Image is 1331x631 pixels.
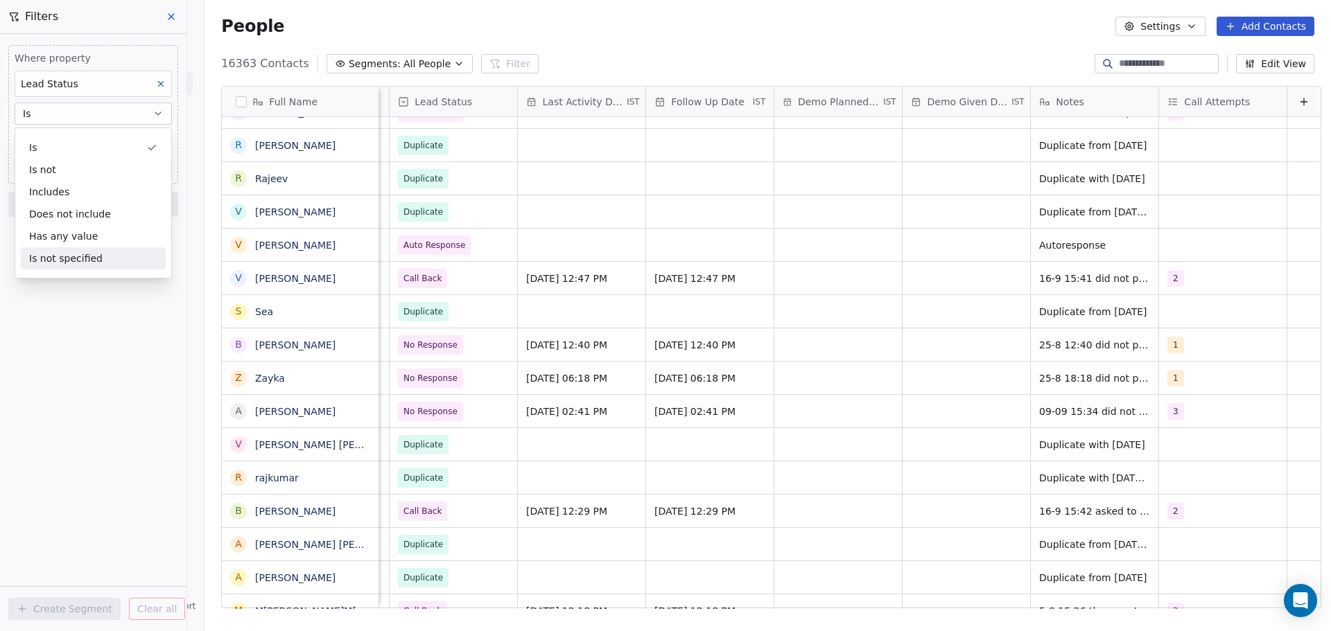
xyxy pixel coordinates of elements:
[403,139,443,152] span: Duplicate
[1159,87,1287,116] div: Call Attempts
[1039,272,1150,285] span: 16-9 15:41 did not pickup 25-8 12:47 asked to call back network issue
[1167,503,1184,519] span: 2
[255,373,285,384] a: Zayka
[1184,95,1250,109] span: Call Attempts
[1039,504,1150,518] span: 16-9 15:42 asked to call back 25-8 12:30 asked to call back details shared
[1039,238,1150,252] span: Autoresponse
[883,96,896,107] span: IST
[390,87,517,116] div: Lead Status
[236,504,243,518] div: B
[1039,305,1150,319] span: Duplicate from [DATE]
[235,171,242,186] div: R
[654,371,765,385] span: [DATE] 06:18 PM
[236,570,243,585] div: A
[255,140,336,151] a: [PERSON_NAME]
[403,305,443,319] span: Duplicate
[671,95,744,109] span: Follow Up Date
[753,96,766,107] span: IST
[403,438,443,452] span: Duplicate
[222,87,379,116] div: Full Name
[221,55,309,72] span: 16363 Contacts
[1039,571,1150,585] span: Duplicate from [DATE]
[927,95,1009,109] span: Demo Given Date
[526,504,637,518] span: [DATE] 12:29 PM
[403,571,443,585] span: Duplicate
[415,95,472,109] span: Lead Status
[403,57,451,71] span: All People
[526,272,637,285] span: [DATE] 12:47 PM
[646,87,774,116] div: Follow Up DateIST
[1167,603,1184,619] span: 3
[403,504,442,518] span: Call Back
[526,338,637,352] span: [DATE] 12:40 PM
[255,173,288,184] a: Rajeev
[255,539,419,550] a: [PERSON_NAME] [PERSON_NAME]
[1056,95,1084,109] span: Notes
[255,439,419,450] a: [PERSON_NAME] [PERSON_NAME]
[1039,172,1150,186] span: Duplicate with [DATE]
[654,504,765,518] span: [DATE] 12:29 PM
[403,471,443,485] span: Duplicate
[403,604,442,618] span: Call Back
[1039,139,1150,152] span: Duplicate from [DATE]
[903,87,1030,116] div: Demo Given DateIST
[403,272,442,285] span: Call Back
[236,371,243,385] div: Z
[1115,17,1205,36] button: Settings
[403,371,458,385] span: No Response
[1039,438,1150,452] span: Duplicate with [DATE]
[255,240,336,251] a: [PERSON_NAME]
[403,172,443,186] span: Duplicate
[236,404,243,418] div: A
[236,204,243,219] div: V
[627,96,640,107] span: IST
[1236,54,1314,73] button: Edit View
[1039,371,1150,385] span: 25-8 18:18 did not pickup wa sent
[1039,338,1150,352] span: 25-8 12:40 did not pickup wa sent
[526,371,637,385] span: [DATE] 06:18 PM
[1167,403,1184,420] span: 3
[654,604,765,618] span: [DATE] 12:18 PM
[1039,471,1150,485] span: Duplicate with [DATE]7
[798,95,880,109] span: Demo Planned Date
[1039,537,1150,551] span: Duplicate from [DATE]2
[1031,87,1158,116] div: Notes
[236,304,242,319] div: S
[235,138,242,152] div: R
[21,181,166,203] div: Includes
[21,203,166,225] div: Does not include
[1167,337,1184,353] span: 1
[236,238,243,252] div: V
[1039,205,1150,219] span: Duplicate from [DATE]5
[21,159,166,181] div: Is not
[774,87,902,116] div: Demo Planned DateIST
[255,339,336,350] a: [PERSON_NAME]
[1167,370,1184,386] span: 1
[222,117,379,609] div: grid
[403,205,443,219] span: Duplicate
[403,405,458,418] span: No Response
[1039,604,1150,618] span: 5-9 15:26 they want to see demo in [GEOGRAPHIC_DATA], [GEOGRAPHIC_DATA] or [GEOGRAPHIC_DATA] 25-8...
[1217,17,1314,36] button: Add Contacts
[255,472,299,483] a: rajkumar
[403,238,465,252] span: Auto Response
[349,57,401,71] span: Segments:
[221,16,284,37] span: People
[1011,96,1025,107] span: IST
[403,338,458,352] span: No Response
[526,405,637,418] span: [DATE] 02:41 PM
[255,572,336,583] a: [PERSON_NAME]
[255,506,336,517] a: [PERSON_NAME]
[654,272,765,285] span: [DATE] 12:47 PM
[654,405,765,418] span: [DATE] 02:41 PM
[518,87,645,116] div: Last Activity DateIST
[236,437,243,452] div: V
[1284,584,1317,617] div: Open Intercom Messenger
[236,537,243,551] div: a
[255,107,336,118] a: [PERSON_NAME]
[235,470,242,485] div: r
[269,95,317,109] span: Full Name
[255,406,336,417] a: [PERSON_NAME]
[234,603,243,618] div: M
[21,247,166,269] div: Is not specified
